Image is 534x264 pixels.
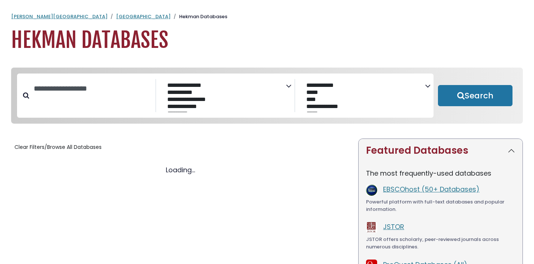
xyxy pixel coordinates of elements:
select: Database Subject Filter [162,80,286,112]
a: [GEOGRAPHIC_DATA] [116,13,171,20]
h1: Hekman Databases [11,28,523,53]
p: The most frequently-used databases [366,168,515,178]
button: Featured Databases [359,139,523,162]
a: EBSCOhost (50+ Databases) [383,185,479,194]
nav: Search filters [11,68,523,124]
a: JSTOR [383,222,404,231]
li: Hekman Databases [171,13,227,20]
div: Loading... [11,165,349,175]
input: Search database by title or keyword [29,82,155,95]
select: Database Vendors Filter [301,80,425,112]
button: Submit for Search Results [438,85,512,107]
button: Clear Filters/Browse All Databases [11,141,105,153]
nav: breadcrumb [11,13,523,20]
div: JSTOR offers scholarly, peer-reviewed journals across numerous disciplines. [366,236,515,250]
a: [PERSON_NAME][GEOGRAPHIC_DATA] [11,13,108,20]
div: Powerful platform with full-text databases and popular information. [366,198,515,213]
